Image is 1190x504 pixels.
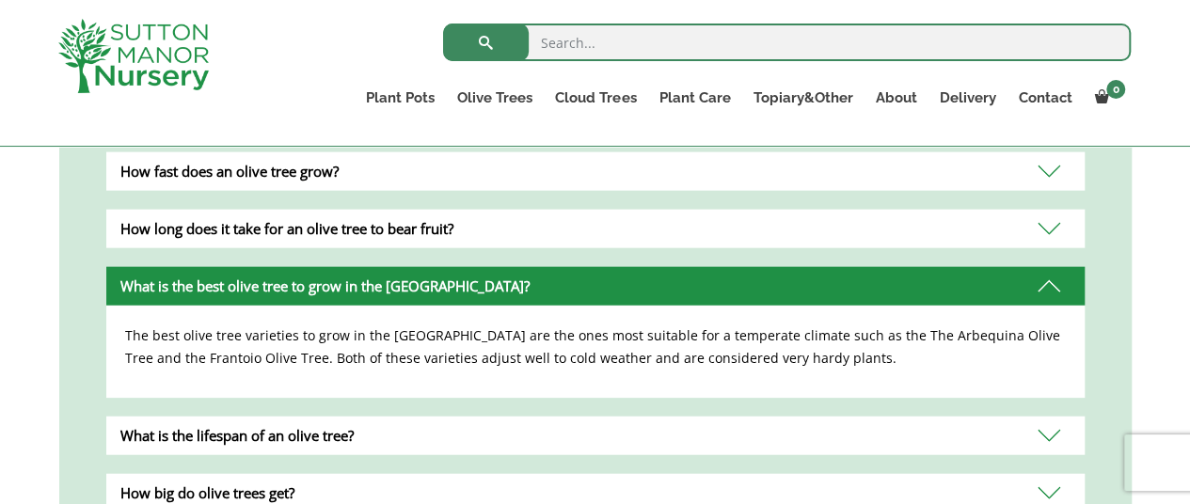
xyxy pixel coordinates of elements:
a: Delivery [928,85,1007,111]
a: 0 [1083,85,1131,111]
a: Topiary&Other [741,85,864,111]
a: Plant Care [647,85,741,111]
p: The best olive tree varieties to grow in the [GEOGRAPHIC_DATA] are the ones most suitable for a t... [125,324,1066,370]
a: Olive Trees [446,85,544,111]
span: 0 [1106,80,1125,99]
div: How fast does an olive tree grow? [106,152,1085,191]
a: Contact [1007,85,1083,111]
a: About [864,85,928,111]
input: Search... [443,24,1131,61]
div: How long does it take for an olive tree to bear fruit? [106,210,1085,248]
img: logo [58,19,209,93]
a: Cloud Trees [544,85,647,111]
div: What is the lifespan of an olive tree? [106,417,1085,455]
a: Plant Pots [355,85,446,111]
div: What is the best olive tree to grow in the [GEOGRAPHIC_DATA]? [106,267,1085,306]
